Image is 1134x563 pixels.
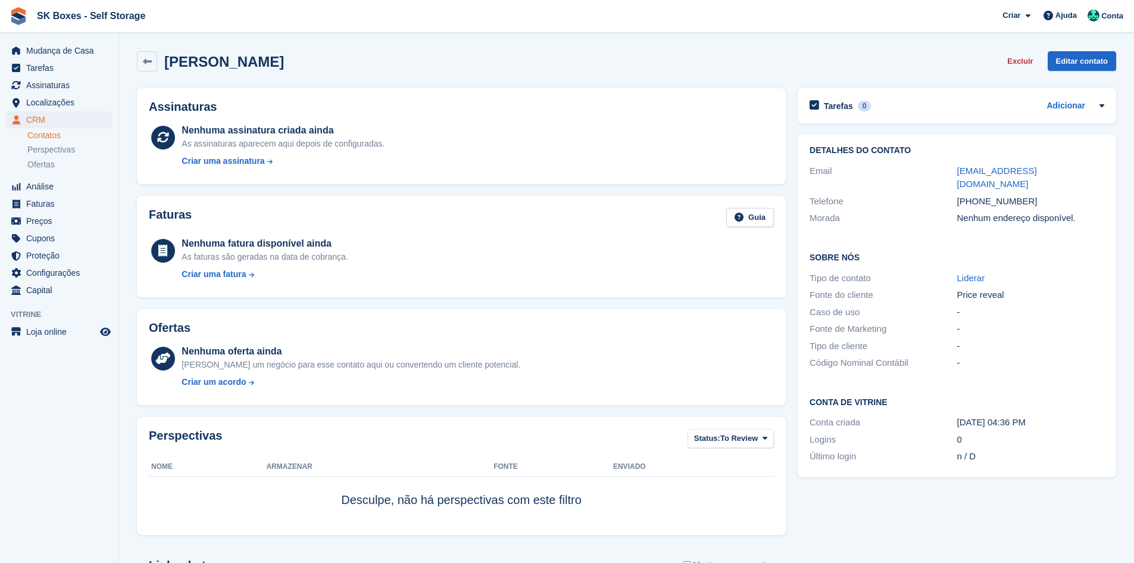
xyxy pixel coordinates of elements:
[694,433,720,444] span: Status:
[6,42,113,59] a: menu
[1002,10,1020,21] span: Criar
[149,100,774,114] h2: Assinaturas
[26,42,98,59] span: Mudança de Casa
[957,322,1104,336] div: -
[957,416,1104,430] div: [DATE] 04:36 PM
[6,195,113,212] a: menu
[6,324,113,340] a: menu
[182,376,520,388] a: Criar um acordo
[6,178,113,195] a: menu
[957,356,1104,370] div: -
[26,324,98,340] span: Loja online
[493,458,613,477] th: Fonte
[26,247,98,264] span: Proteção
[957,166,1037,189] a: [EMAIL_ADDRESS][DOMAIN_NAME]
[810,272,957,285] div: Tipo de contato
[1002,51,1038,71] button: Excluir
[266,458,493,477] th: Armazenar
[613,458,774,477] th: Enviado
[26,230,98,247] span: Cupons
[957,450,1104,464] div: n / D
[32,6,150,26] a: SK Boxes - Self Storage
[957,306,1104,319] div: -
[149,321,190,335] h2: Ofertas
[810,306,957,319] div: Caso de uso
[720,433,758,444] span: To Review
[10,7,27,25] img: stora-icon-8386f47178a22dfd0bd8f6a31ec36ba5ce8667c1dd55bd0f319d3a0aa187defe.svg
[164,54,284,70] h2: [PERSON_NAME]
[182,155,385,167] a: Criar uma assinatura
[810,195,957,209] div: Telefone
[824,101,853,111] h2: Tarefas
[810,433,957,447] div: Logins
[810,211,957,225] div: Morada
[182,376,246,388] div: Criar um acordo
[27,158,113,171] a: Ofertas
[1046,99,1085,113] a: Adicionar
[26,94,98,111] span: Localizações
[810,288,957,302] div: Fonte do cliente
[810,251,1104,263] h2: Sobre Nós
[6,213,113,229] a: menu
[26,282,98,298] span: Capital
[6,265,113,281] a: menu
[1055,10,1077,21] span: Ajuda
[810,340,957,353] div: Tipo de cliente
[6,111,113,128] a: menu
[182,268,246,281] div: Criar uma fatura
[341,493,582,506] span: Desculpe, não há perspectivas com este filtro
[810,356,957,370] div: Código Nominal Contábil
[6,247,113,264] a: menu
[957,273,985,283] a: Liderar
[957,433,1104,447] div: 0
[6,94,113,111] a: menu
[26,213,98,229] span: Preços
[810,322,957,336] div: Fonte de Marketing
[6,77,113,94] a: menu
[6,60,113,76] a: menu
[27,144,75,155] span: Perspectivas
[810,396,1104,408] h2: Conta de vitrine
[810,146,1104,155] h2: Detalhes do contato
[182,251,348,263] div: As faturas são geradas na data de cobrança.
[957,211,1104,225] div: Nenhum endereço disponível.
[858,101,871,111] div: 0
[27,130,113,141] a: Contatos
[149,429,222,451] h2: Perspectivas
[182,344,520,359] div: Nenhuma oferta ainda
[688,429,774,449] button: Status: To Review
[810,164,957,191] div: Email
[26,178,98,195] span: Análise
[27,144,113,156] a: Perspectivas
[1088,10,1099,21] img: SK Boxes - Comercial
[149,208,192,228] h2: Faturas
[6,282,113,298] a: menu
[26,77,98,94] span: Assinaturas
[726,208,774,228] a: Guia
[957,340,1104,353] div: -
[26,265,98,281] span: Configurações
[182,155,264,167] div: Criar uma assinatura
[810,450,957,464] div: Último login
[149,458,266,477] th: Nome
[11,309,118,321] span: Vitrine
[182,237,348,251] div: Nenhuma fatura disponível ainda
[957,195,1104,209] div: [PHONE_NUMBER]
[1048,51,1116,71] a: Editar contato
[810,416,957,430] div: Conta criada
[26,60,98,76] span: Tarefas
[957,288,1104,302] div: Price reveal
[1101,10,1123,22] span: Conta
[26,195,98,212] span: Faturas
[98,325,113,339] a: Loja de pré-visualização
[182,359,520,371] div: [PERSON_NAME] um negócio para esse contato aqui ou convertendo um cliente potencial.
[182,268,348,281] a: Criar uma fatura
[6,230,113,247] a: menu
[26,111,98,128] span: CRM
[27,159,55,170] span: Ofertas
[182,123,385,138] div: Nenhuma assinatura criada ainda
[182,138,385,150] div: As assinaturas aparecem aqui depois de configuradas.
